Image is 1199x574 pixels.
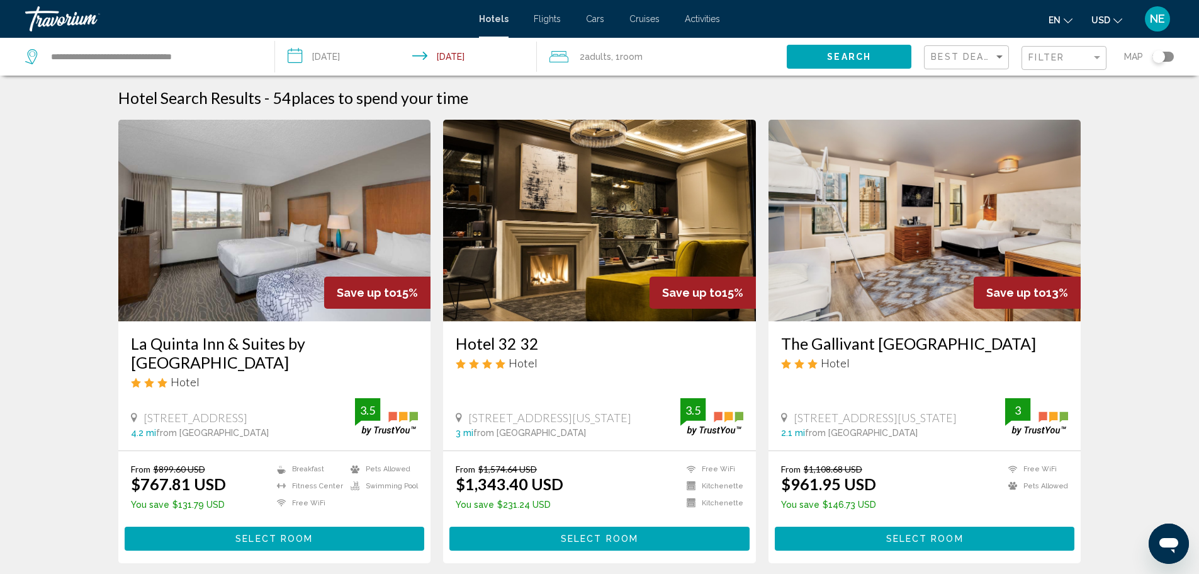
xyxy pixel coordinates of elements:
span: 3 mi [456,428,473,438]
div: 3 [1005,403,1030,418]
ins: $767.81 USD [131,474,226,493]
li: Free WiFi [680,464,743,474]
span: From [781,464,801,474]
a: Hotel 32 32 [456,334,743,353]
span: Room [620,52,643,62]
span: Hotel [171,375,200,389]
a: Select Room [125,530,425,544]
button: Search [787,45,911,68]
div: 3.5 [680,403,706,418]
span: You save [781,500,819,510]
button: Travelers: 2 adults, 0 children [537,38,787,76]
span: 2 [580,48,611,66]
del: $1,108.68 USD [804,464,862,474]
span: [STREET_ADDRESS][US_STATE] [468,411,631,425]
div: 3 star Hotel [781,356,1069,370]
span: Hotel [821,356,850,370]
span: [STREET_ADDRESS] [144,411,247,425]
span: Search [827,52,871,62]
iframe: Button to launch messaging window [1149,524,1189,564]
button: Filter [1022,45,1106,71]
span: , 1 [611,48,643,66]
img: trustyou-badge.svg [355,398,418,435]
span: - [264,88,269,107]
a: The Gallivant [GEOGRAPHIC_DATA] [781,334,1069,353]
del: $899.60 USD [154,464,205,474]
span: From [456,464,475,474]
span: Save up to [986,286,1046,299]
span: Adults [585,52,611,62]
p: $146.73 USD [781,500,876,510]
div: 4 star Hotel [456,356,743,370]
button: Toggle map [1143,51,1174,62]
a: Select Room [775,530,1075,544]
span: Select Room [886,534,964,544]
li: Pets Allowed [344,464,418,474]
span: Select Room [235,534,313,544]
span: Select Room [561,534,638,544]
li: Free WiFi [1002,464,1068,474]
span: USD [1091,15,1110,25]
span: NE [1150,13,1165,25]
button: Change language [1049,11,1072,29]
img: Hotel image [443,120,756,321]
h2: 54 [273,88,468,107]
a: Select Room [449,530,750,544]
a: Cars [586,14,604,24]
li: Kitchenette [680,498,743,508]
button: Check-in date: Sep 10, 2025 Check-out date: Sep 14, 2025 [275,38,538,76]
span: Save up to [662,286,722,299]
a: La Quinta Inn & Suites by [GEOGRAPHIC_DATA] [131,334,419,372]
a: Cruises [629,14,660,24]
span: Hotel [509,356,538,370]
div: 15% [324,277,431,309]
div: 13% [974,277,1081,309]
span: from [GEOGRAPHIC_DATA] [805,428,918,438]
h1: Hotel Search Results [118,88,261,107]
p: $231.24 USD [456,500,563,510]
a: Travorium [25,6,466,32]
span: You save [456,500,494,510]
a: Flights [534,14,561,24]
div: 3.5 [355,403,380,418]
span: from [GEOGRAPHIC_DATA] [473,428,586,438]
span: 4.2 mi [131,428,156,438]
li: Kitchenette [680,481,743,491]
p: $131.79 USD [131,500,226,510]
img: Hotel image [118,120,431,321]
del: $1,574.64 USD [478,464,537,474]
button: Select Room [449,527,750,550]
li: Swimming Pool [344,481,418,491]
button: User Menu [1141,6,1174,32]
button: Change currency [1091,11,1122,29]
ins: $1,343.40 USD [456,474,563,493]
span: Best Deals [931,52,997,62]
li: Free WiFi [271,498,344,508]
span: [STREET_ADDRESS][US_STATE] [794,411,957,425]
a: Activities [685,14,720,24]
span: You save [131,500,169,510]
span: from [GEOGRAPHIC_DATA] [156,428,269,438]
span: Map [1124,48,1143,66]
a: Hotels [479,14,509,24]
li: Pets Allowed [1002,481,1068,491]
span: 2.1 mi [781,428,805,438]
div: 3 star Hotel [131,375,419,389]
div: 15% [650,277,756,309]
button: Select Room [775,527,1075,550]
span: Filter [1028,52,1064,62]
span: Save up to [337,286,397,299]
img: trustyou-badge.svg [1005,398,1068,435]
img: Hotel image [768,120,1081,321]
span: From [131,464,150,474]
button: Select Room [125,527,425,550]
